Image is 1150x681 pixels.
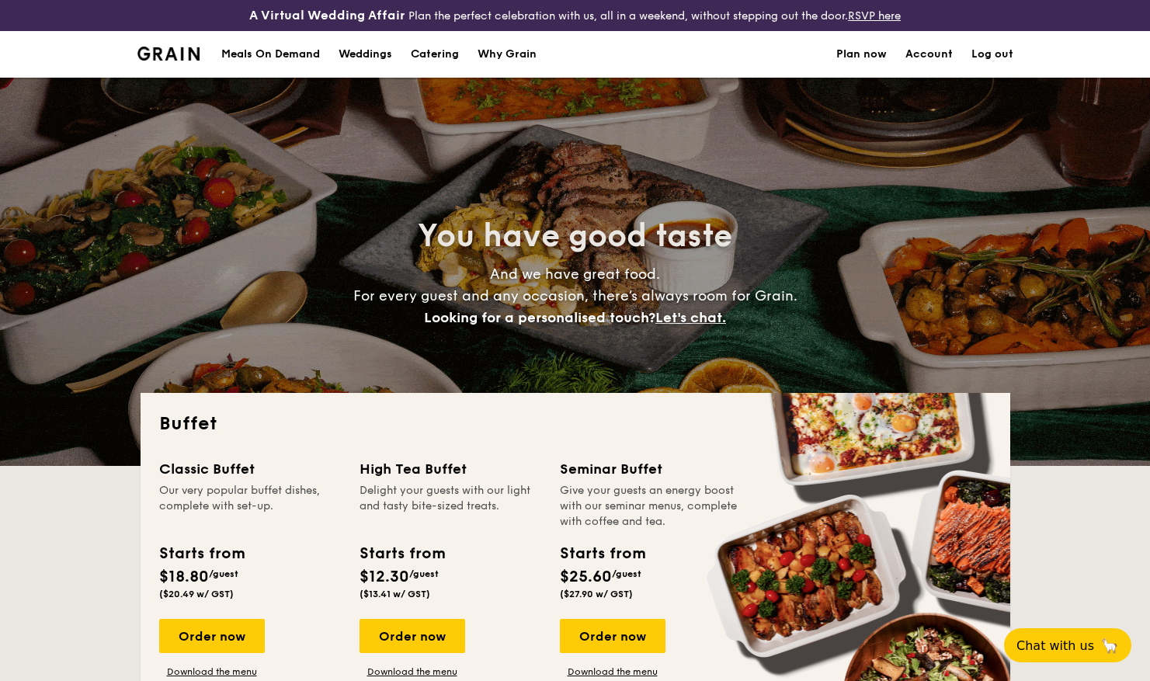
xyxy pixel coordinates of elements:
a: Meals On Demand [212,31,329,78]
div: High Tea Buffet [360,458,541,480]
button: Chat with us🦙 [1004,628,1131,662]
a: Download the menu [360,665,465,678]
div: Our very popular buffet dishes, complete with set-up. [159,483,341,530]
div: Starts from [360,542,444,565]
h4: A Virtual Wedding Affair [249,6,405,25]
span: $18.80 [159,568,209,586]
h1: Catering [411,31,459,78]
span: 🦙 [1100,637,1119,655]
div: Classic Buffet [159,458,341,480]
span: ($20.49 w/ GST) [159,589,234,599]
a: Catering [401,31,468,78]
div: Starts from [159,542,244,565]
a: Logotype [137,47,200,61]
span: $25.60 [560,568,612,586]
a: RSVP here [848,9,901,23]
div: Order now [560,619,665,653]
div: Order now [159,619,265,653]
span: ($13.41 w/ GST) [360,589,430,599]
span: Chat with us [1016,638,1094,653]
div: Order now [360,619,465,653]
span: Looking for a personalised touch? [424,309,655,326]
div: Meals On Demand [221,31,320,78]
h2: Buffet [159,412,992,436]
a: Plan now [836,31,887,78]
div: Give your guests an energy boost with our seminar menus, complete with coffee and tea. [560,483,742,530]
div: Starts from [560,542,644,565]
a: Why Grain [468,31,546,78]
span: ($27.90 w/ GST) [560,589,633,599]
span: You have good taste [418,217,732,255]
a: Account [905,31,953,78]
a: Download the menu [159,665,265,678]
span: $12.30 [360,568,409,586]
div: Delight your guests with our light and tasty bite-sized treats. [360,483,541,530]
a: Weddings [329,31,401,78]
span: /guest [612,568,641,579]
div: Plan the perfect celebration with us, all in a weekend, without stepping out the door. [192,6,958,25]
span: /guest [409,568,439,579]
div: Weddings [339,31,392,78]
div: Why Grain [478,31,537,78]
img: Grain [137,47,200,61]
span: And we have great food. For every guest and any occasion, there’s always room for Grain. [353,266,797,326]
span: Let's chat. [655,309,726,326]
span: /guest [209,568,238,579]
a: Download the menu [560,665,665,678]
div: Seminar Buffet [560,458,742,480]
a: Log out [971,31,1013,78]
